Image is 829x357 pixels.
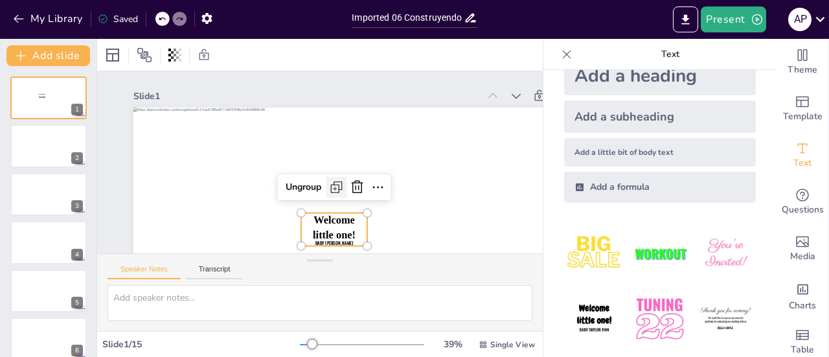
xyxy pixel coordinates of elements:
[102,45,123,65] div: Layout
[352,8,463,27] input: Insert title
[102,338,300,351] div: Slide 1 / 15
[783,109,823,124] span: Template
[6,45,90,66] button: Add slide
[564,56,756,95] div: Add a heading
[137,47,152,63] span: Position
[564,224,624,284] img: 1.jpeg
[696,224,756,284] img: 3.jpeg
[10,124,87,167] div: 2
[71,200,83,212] div: 3
[268,139,312,188] div: Ungroup
[39,93,45,97] span: Welcome little one!
[777,86,828,132] div: Add ready made slides
[701,6,766,32] button: Present
[39,97,45,98] span: Baby [PERSON_NAME]
[777,225,828,272] div: Add images, graphics, shapes or video
[108,265,181,279] button: Speaker Notes
[577,39,764,70] p: Text
[10,76,87,119] div: 1
[790,249,815,264] span: Media
[696,289,756,349] img: 6.jpeg
[564,138,756,167] div: Add a little bit of body text
[71,249,83,260] div: 4
[186,265,244,279] button: Transcript
[564,289,624,349] img: 4.jpeg
[673,6,698,32] button: Export to PowerPoint
[788,8,812,31] div: A P
[71,297,83,308] div: 5
[10,8,88,29] button: My Library
[789,299,816,313] span: Charts
[793,156,812,170] span: Text
[791,343,814,357] span: Table
[98,13,138,25] div: Saved
[71,152,83,164] div: 2
[71,104,83,115] div: 1
[630,289,690,349] img: 5.jpeg
[490,340,535,350] span: Single View
[788,6,812,32] button: A P
[782,203,824,217] span: Questions
[777,39,828,86] div: Change the overall theme
[249,204,277,238] span: Baby [PERSON_NAME]
[777,132,828,179] div: Add text boxes
[788,63,817,77] span: Theme
[71,345,83,356] div: 6
[777,272,828,319] div: Add charts and graphs
[10,270,87,312] div: 5
[564,100,756,133] div: Add a subheading
[10,221,87,264] div: 4
[10,173,87,216] div: 3
[630,224,690,284] img: 2.jpeg
[777,179,828,225] div: Get real-time input from your audience
[564,172,756,203] div: Add a formula
[437,338,468,351] div: 39 %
